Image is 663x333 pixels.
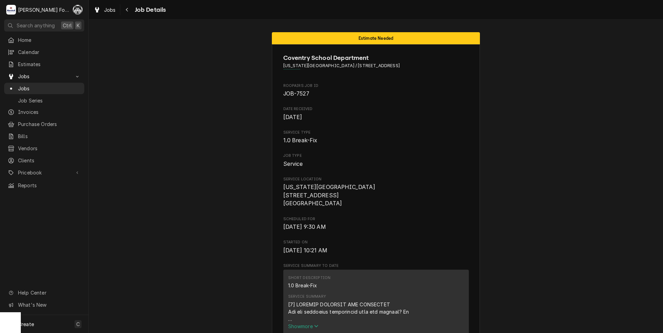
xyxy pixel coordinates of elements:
span: Clients [18,157,81,164]
span: 1.0 Break-Fix [283,137,318,144]
span: Create [18,321,34,327]
span: Purchase Orders [18,120,81,128]
span: C [76,321,80,328]
span: Show more [288,323,319,329]
a: Vendors [4,143,84,154]
span: Search anything [17,22,55,29]
div: 1.0 Break-Fix [288,282,317,289]
span: Jobs [18,73,70,80]
span: Date Received [283,113,469,121]
a: Jobs [4,83,84,94]
a: Go to Jobs [4,71,84,82]
div: C( [73,5,83,15]
span: Bills [18,133,81,140]
a: Go to Pricebook [4,167,84,178]
div: [7] LOREMIP DOLORSIT AME CONSECTET Adi eli seddoeius temporincid utla etd magnaal? En Admi venia ... [288,301,464,323]
span: Reports [18,182,81,189]
span: Job Type [283,153,469,159]
span: Roopairs Job ID [283,90,469,98]
div: [PERSON_NAME] Food Equipment Service [18,6,69,13]
span: [DATE] [283,114,302,120]
button: Search anythingCtrlK [4,19,84,31]
div: M [6,5,16,15]
span: Service Type [283,130,469,135]
span: JOB-7527 [283,90,309,97]
div: Job Type [283,153,469,168]
a: Bills [4,130,84,142]
span: Service Location [283,177,469,182]
button: Navigate back [122,4,133,15]
span: Job Series [18,97,81,104]
span: Date Received [283,106,469,112]
span: Job Details [133,5,166,15]
span: Estimate Needed [359,36,393,40]
a: Invoices [4,106,84,118]
span: Jobs [18,85,81,92]
a: Home [4,34,84,46]
span: [DATE] 9:30 AM [283,224,326,230]
a: Clients [4,155,84,166]
span: Scheduled For [283,216,469,222]
div: Started On [283,240,469,254]
span: K [77,22,80,29]
span: Service Location [283,183,469,208]
div: Chris Murphy (103)'s Avatar [73,5,83,15]
div: Service Location [283,177,469,208]
a: Go to Help Center [4,287,84,298]
div: Service Type [283,130,469,145]
a: Go to What's New [4,299,84,310]
a: Calendar [4,46,84,58]
span: Vendors [18,145,81,152]
span: Pricebook [18,169,70,176]
span: Help Center [18,289,80,296]
span: Scheduled For [283,223,469,231]
span: What's New [18,301,80,308]
a: Jobs [91,4,119,16]
span: Service Type [283,136,469,145]
span: Roopairs Job ID [283,83,469,89]
span: Jobs [104,6,116,13]
a: Reports [4,180,84,191]
div: Scheduled For [283,216,469,231]
button: Showmore [288,323,464,330]
span: Estimates [18,61,81,68]
span: Address [283,63,469,69]
div: Short Description [288,275,331,281]
div: Date Received [283,106,469,121]
span: [US_STATE][GEOGRAPHIC_DATA] [STREET_ADDRESS] [GEOGRAPHIC_DATA] [283,184,375,207]
div: Marshall Food Equipment Service's Avatar [6,5,16,15]
span: Started On [283,240,469,245]
div: Roopairs Job ID [283,83,469,98]
span: Ctrl [63,22,72,29]
a: Estimates [4,58,84,70]
span: Service [283,161,303,167]
div: Client Information [283,53,469,74]
div: Service Summary [288,294,326,299]
span: Started On [283,246,469,255]
a: Purchase Orders [4,118,84,130]
span: Service Summary To Date [283,263,469,269]
span: Home [18,36,81,44]
a: Job Series [4,95,84,106]
div: Status [272,32,480,44]
span: Job Type [283,160,469,168]
span: [DATE] 10:21 AM [283,247,327,254]
span: Invoices [18,108,81,116]
span: Calendar [18,48,81,56]
span: Name [283,53,469,63]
